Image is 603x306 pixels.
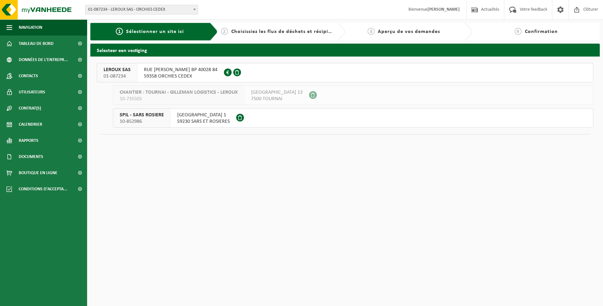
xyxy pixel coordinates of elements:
span: SPIL - SARS ROSIERE [120,112,164,118]
span: CHANTIER : TOURNAI - GILLEMAN LOGISTICS - LEROUX [120,89,238,96]
span: Rapports [19,132,38,149]
button: LEROUX SAS 01-087234 RUE [PERSON_NAME] BP 40028 8459358 ORCHIES CEDEX [97,63,593,82]
span: Utilisateurs [19,84,45,100]
h2: Selecteer een vestiging [90,44,600,56]
span: RUE [PERSON_NAME] BP 40028 84 [144,67,217,73]
span: 10-735505 [120,96,238,102]
button: SPIL - SARS ROSIERE 10-852986 [GEOGRAPHIC_DATA] 159230 SARS ET ROSIERES [113,108,593,128]
span: 2 [221,28,228,35]
span: Documents [19,149,43,165]
span: Tableau de bord [19,36,54,52]
span: Navigation [19,19,42,36]
span: 59230 SARS ET ROSIERES [177,118,230,125]
span: 4 [515,28,522,35]
span: 3 [367,28,375,35]
span: LEROUX SAS [104,67,131,73]
span: Conditions d'accepta... [19,181,67,197]
span: 01-087234 [104,73,131,79]
span: Sélectionner un site ici [126,29,184,34]
strong: [PERSON_NAME] [427,7,460,12]
span: 10-852986 [120,118,164,125]
span: Confirmation [525,29,558,34]
span: Contacts [19,68,38,84]
span: [GEOGRAPHIC_DATA] 13 [251,89,303,96]
span: Choisissiez les flux de déchets et récipients [231,29,339,34]
span: [GEOGRAPHIC_DATA] 1 [177,112,230,118]
span: Calendrier [19,116,42,132]
span: 7500 TOURNAI [251,96,303,102]
span: 1 [116,28,123,35]
span: Contrat(s) [19,100,41,116]
span: Données de l'entrepr... [19,52,68,68]
span: Aperçu de vos demandes [378,29,440,34]
span: Boutique en ligne [19,165,57,181]
span: 01-087234 - LEROUX SAS - ORCHIES CEDEX [85,5,198,15]
span: 01-087234 - LEROUX SAS - ORCHIES CEDEX [85,5,198,14]
span: 59358 ORCHIES CEDEX [144,73,217,79]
